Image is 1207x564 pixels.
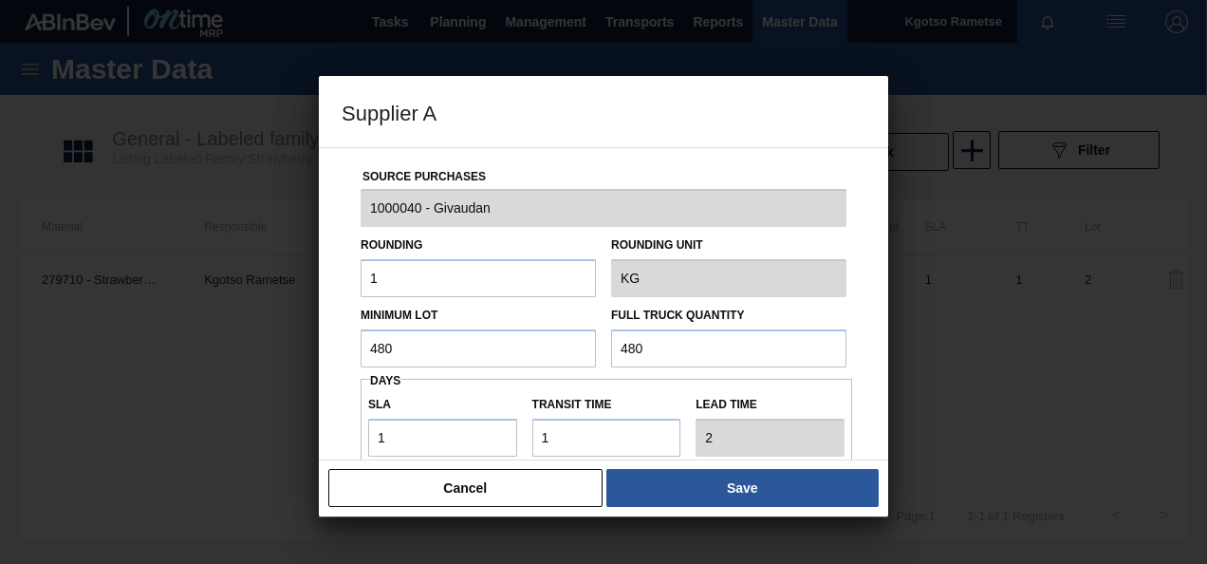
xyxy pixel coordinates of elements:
[361,309,437,322] label: Minimum Lot
[370,374,400,387] span: Days
[328,469,603,507] button: Cancel
[532,391,681,419] label: Transit time
[611,232,846,259] label: Rounding Unit
[606,469,879,507] button: Save
[611,309,744,322] label: Full Truck Quantity
[696,391,845,419] label: Lead time
[361,238,422,252] label: Rounding
[319,76,888,148] h3: Supplier A
[362,170,486,183] label: Source Purchases
[368,391,517,419] label: SLA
